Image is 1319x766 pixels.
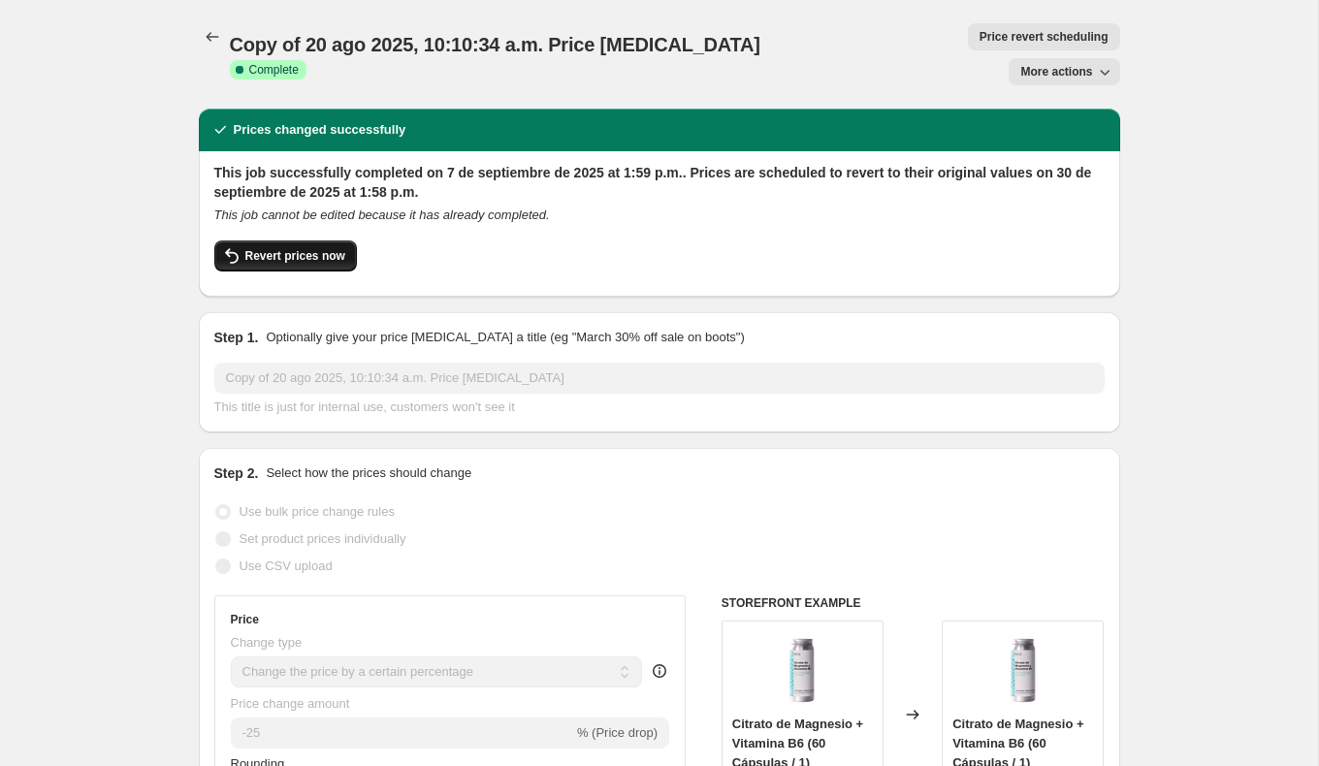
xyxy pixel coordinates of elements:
button: Price revert scheduling [968,23,1120,50]
span: Use CSV upload [240,559,333,573]
button: More actions [1009,58,1119,85]
span: Use bulk price change rules [240,504,395,519]
button: Price change jobs [199,23,226,50]
span: Revert prices now [245,248,345,264]
h2: Step 2. [214,463,259,483]
img: magnesio-y-vitamina-b6_e3c16961-444c-403c-9b6f-1706112ee3d5_80x.png [984,631,1062,709]
h2: Step 1. [214,328,259,347]
span: Change type [231,635,303,650]
p: Optionally give your price [MEDICAL_DATA] a title (eg "March 30% off sale on boots") [266,328,744,347]
span: More actions [1020,64,1092,80]
span: Complete [249,62,299,78]
p: Select how the prices should change [266,463,471,483]
div: help [650,661,669,681]
h2: This job successfully completed on 7 de septiembre de 2025 at 1:59 p.m.. Prices are scheduled to ... [214,163,1105,202]
span: Copy of 20 ago 2025, 10:10:34 a.m. Price [MEDICAL_DATA] [230,34,760,55]
h2: Prices changed successfully [234,120,406,140]
input: -15 [231,718,573,749]
span: This title is just for internal use, customers won't see it [214,399,515,414]
img: magnesio-y-vitamina-b6_e3c16961-444c-403c-9b6f-1706112ee3d5_80x.png [763,631,841,709]
i: This job cannot be edited because it has already completed. [214,207,550,222]
span: Price change amount [231,696,350,711]
h3: Price [231,612,259,627]
span: Price revert scheduling [980,29,1109,45]
input: 30% off holiday sale [214,363,1105,394]
h6: STOREFRONT EXAMPLE [722,595,1105,611]
span: % (Price drop) [577,725,658,740]
button: Revert prices now [214,240,357,271]
span: Set product prices individually [240,531,406,546]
